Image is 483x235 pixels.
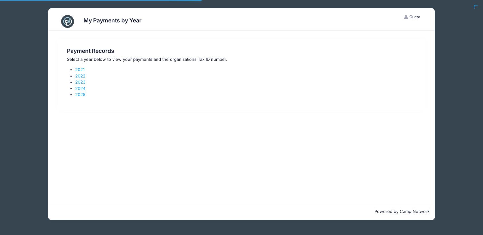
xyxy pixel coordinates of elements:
[84,17,141,24] h3: My Payments by Year
[75,73,85,78] a: 2022
[75,79,85,85] a: 2023
[398,12,425,22] button: Guest
[75,86,85,91] a: 2024
[67,47,416,54] h3: Payment Records
[67,56,416,63] p: Select a year below to view your payments and the organizations Tax ID number.
[53,208,430,215] p: Powered by Camp Network
[75,92,85,97] a: 2025
[409,14,420,19] span: Guest
[61,15,74,28] img: CampNetwork
[75,67,85,72] a: 2021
